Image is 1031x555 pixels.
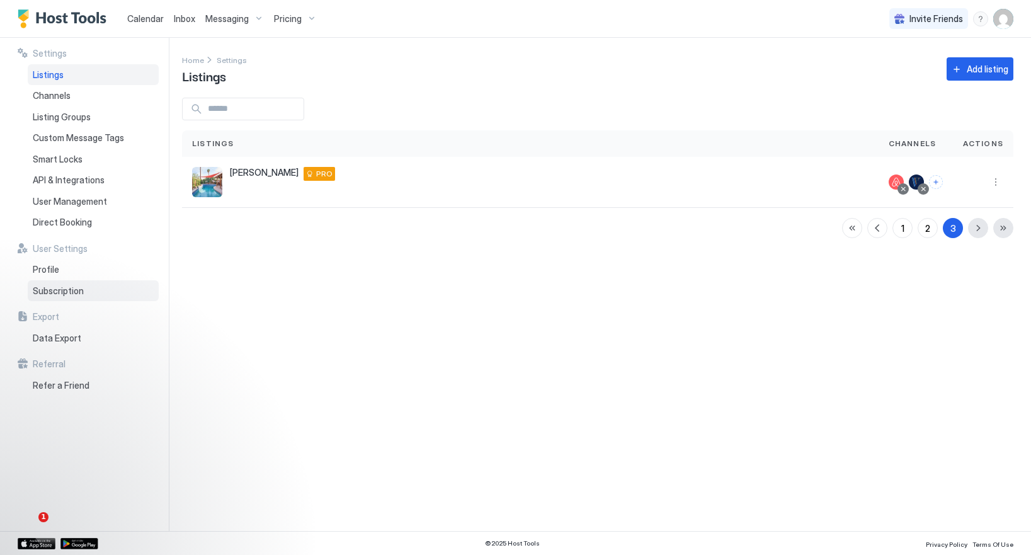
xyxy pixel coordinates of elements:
a: Direct Booking [28,212,159,233]
span: Inbox [174,13,195,24]
a: Custom Message Tags [28,127,159,149]
div: Breadcrumb [217,53,247,66]
a: Refer a Friend [28,375,159,396]
span: Profile [33,264,59,275]
div: 3 [950,222,956,235]
span: © 2025 Host Tools [485,539,540,547]
span: PRO [316,168,333,180]
span: Refer a Friend [33,380,89,391]
span: Listings [182,66,226,85]
button: 2 [918,218,938,238]
span: User Management [33,196,107,207]
span: Custom Message Tags [33,132,124,144]
span: Channels [33,90,71,101]
a: Smart Locks [28,149,159,170]
a: User Management [28,191,159,212]
span: Privacy Policy [926,541,967,548]
span: Referral [33,358,66,370]
a: Data Export [28,328,159,349]
span: Calendar [127,13,164,24]
span: Settings [33,48,67,59]
span: Home [182,55,204,65]
span: Listing Groups [33,112,91,123]
a: Calendar [127,12,164,25]
a: Host Tools Logo [18,9,112,28]
div: User profile [993,9,1013,29]
span: Settings [217,55,247,65]
a: Privacy Policy [926,537,967,550]
span: [PERSON_NAME] [230,167,299,178]
span: User Settings [33,243,88,255]
div: Add listing [967,62,1008,76]
a: Settings [217,53,247,66]
a: App Store [18,538,55,549]
span: Terms Of Use [972,541,1013,548]
div: menu [988,175,1003,190]
button: 1 [892,218,913,238]
span: Direct Booking [33,217,92,228]
span: Invite Friends [909,13,963,25]
span: Listings [33,69,64,81]
div: 1 [901,222,904,235]
div: Breadcrumb [182,53,204,66]
div: menu [973,11,988,26]
span: Data Export [33,333,81,344]
a: Inbox [174,12,195,25]
span: Smart Locks [33,154,83,165]
a: API & Integrations [28,169,159,191]
span: Subscription [33,285,84,297]
span: Pricing [274,13,302,25]
div: 2 [925,222,930,235]
button: Connect channels [929,175,943,189]
iframe: Intercom notifications message [9,433,261,521]
a: Google Play Store [60,538,98,549]
button: 3 [943,218,963,238]
a: Home [182,53,204,66]
span: Messaging [205,13,249,25]
a: Profile [28,259,159,280]
div: listing image [192,167,222,197]
a: Listing Groups [28,106,159,128]
input: Input Field [203,98,304,120]
span: Listings [192,138,234,149]
span: API & Integrations [33,175,105,186]
a: Subscription [28,280,159,302]
iframe: Intercom live chat [13,512,43,542]
span: Channels [889,138,937,149]
span: Export [33,311,59,323]
span: Actions [963,138,1003,149]
a: Listings [28,64,159,86]
button: More options [988,175,1003,190]
a: Terms Of Use [972,537,1013,550]
button: Add listing [947,57,1013,81]
a: Channels [28,85,159,106]
span: 1 [38,512,48,522]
